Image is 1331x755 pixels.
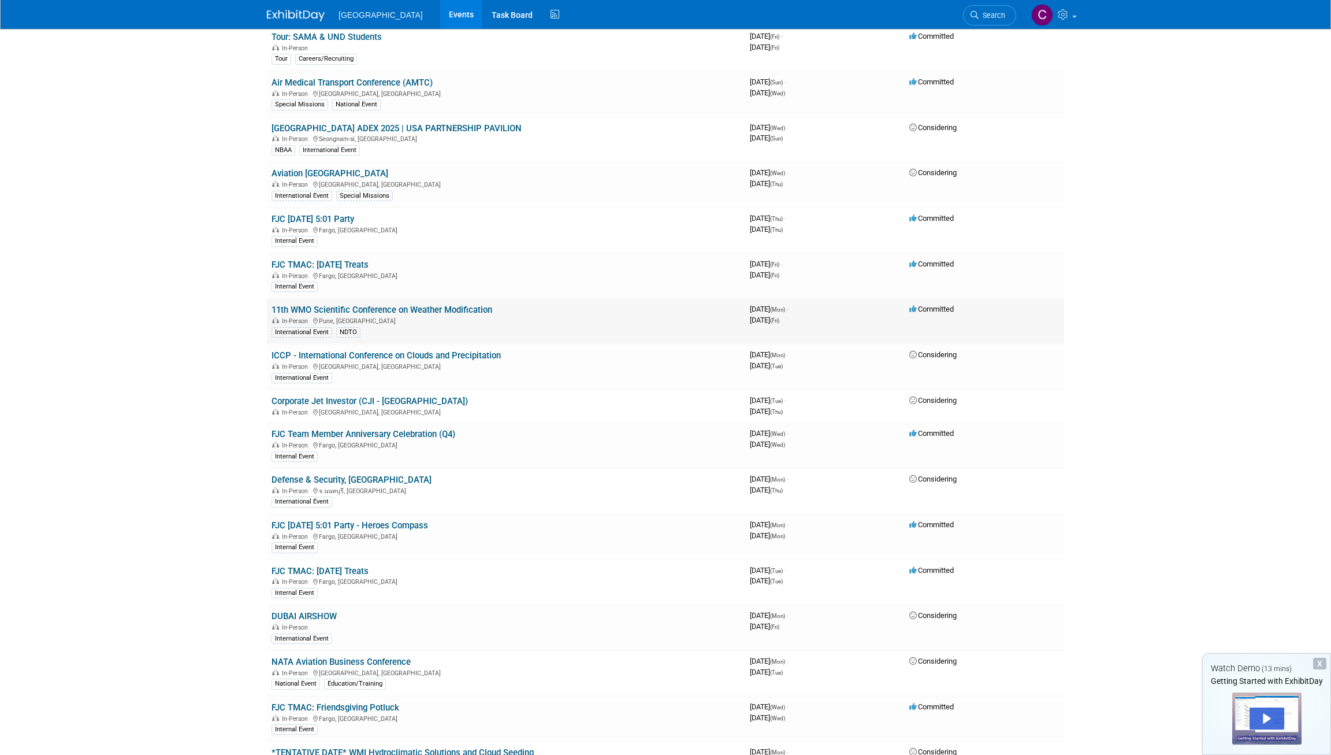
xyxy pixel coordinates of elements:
[282,227,311,234] span: In-Person
[750,179,783,188] span: [DATE]
[770,45,779,51] span: (Fri)
[909,123,957,132] span: Considering
[272,715,279,721] img: In-Person Event
[770,398,783,404] span: (Tue)
[909,702,954,711] span: Committed
[785,566,786,575] span: -
[750,566,786,575] span: [DATE]
[1250,708,1284,730] div: Play
[770,522,785,528] span: (Mon)
[282,715,311,723] span: In-Person
[787,611,789,620] span: -
[750,576,783,585] span: [DATE]
[750,429,789,438] span: [DATE]
[770,442,785,448] span: (Wed)
[272,45,279,50] img: In-Person Event
[750,713,785,722] span: [DATE]
[909,305,954,313] span: Committed
[770,578,783,584] span: (Tue)
[272,679,320,689] div: National Event
[770,34,779,40] span: (Fri)
[272,578,279,584] img: In-Person Event
[787,520,789,529] span: -
[272,497,332,507] div: International Event
[299,145,360,156] div: International Event
[272,316,741,325] div: Pune, [GEOGRAPHIC_DATA]
[272,168,388,179] a: Aviation [GEOGRAPHIC_DATA]
[272,317,279,323] img: In-Person Event
[770,170,785,176] span: (Wed)
[272,77,433,88] a: Air Medical Transport Conference (AMTC)
[1203,663,1330,675] div: Watch Demo
[272,486,741,495] div: จ.นนทบุรี, [GEOGRAPHIC_DATA]
[272,634,332,644] div: International Event
[787,168,789,177] span: -
[272,487,279,493] img: In-Person Event
[979,11,1005,20] span: Search
[909,214,954,223] span: Committed
[272,531,741,541] div: Fargo, [GEOGRAPHIC_DATA]
[272,442,279,447] img: In-Person Event
[272,32,382,42] a: Tour: SAMA & UND Students
[272,396,468,406] a: Corporate Jet Investor (CJI - [GEOGRAPHIC_DATA])
[750,531,785,540] span: [DATE]
[272,88,741,98] div: [GEOGRAPHIC_DATA], [GEOGRAPHIC_DATA]
[282,533,311,541] span: In-Person
[272,724,318,735] div: Internal Event
[750,77,786,86] span: [DATE]
[750,134,783,142] span: [DATE]
[336,327,360,338] div: NDTO
[272,611,337,621] a: DUBAI AIRSHOW
[272,236,318,246] div: Internal Event
[750,520,789,529] span: [DATE]
[282,624,311,631] span: In-Person
[295,54,357,64] div: Careers/Recruiting
[750,622,779,631] span: [DATE]
[272,134,741,143] div: Seongnam-si, [GEOGRAPHIC_DATA]
[282,181,311,188] span: In-Person
[785,214,786,223] span: -
[1313,658,1326,669] div: Dismiss
[272,135,279,141] img: In-Person Event
[272,588,318,598] div: Internal Event
[781,32,783,40] span: -
[272,271,741,280] div: Fargo, [GEOGRAPHIC_DATA]
[272,54,291,64] div: Tour
[272,624,279,630] img: In-Person Event
[282,90,311,98] span: In-Person
[272,533,279,539] img: In-Person Event
[272,145,295,156] div: NBAA
[770,487,783,494] span: (Thu)
[750,316,779,324] span: [DATE]
[770,352,785,358] span: (Mon)
[272,272,279,278] img: In-Person Event
[770,431,785,437] span: (Wed)
[1262,665,1292,673] span: (13 mins)
[282,317,311,325] span: In-Person
[1203,675,1330,687] div: Getting Started with ExhibitDay
[770,409,783,415] span: (Thu)
[909,260,954,268] span: Committed
[750,260,783,268] span: [DATE]
[770,125,785,131] span: (Wed)
[272,451,318,462] div: Internal Event
[272,191,332,201] div: International Event
[781,260,783,268] span: -
[770,533,785,539] span: (Mon)
[272,305,492,315] a: 11th WMO Scientific Conference on Weather Modification
[272,282,318,292] div: Internal Event
[963,5,1016,25] a: Search
[750,225,783,234] span: [DATE]
[787,429,789,438] span: -
[272,409,279,414] img: In-Person Event
[785,396,786,405] span: -
[750,214,786,223] span: [DATE]
[750,475,789,483] span: [DATE]
[909,520,954,529] span: Committed
[770,669,783,676] span: (Tue)
[272,90,279,96] img: In-Person Event
[750,407,783,416] span: [DATE]
[770,261,779,268] span: (Fri)
[272,566,369,576] a: FJC TMAC: [DATE] Treats
[339,10,423,20] span: [GEOGRAPHIC_DATA]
